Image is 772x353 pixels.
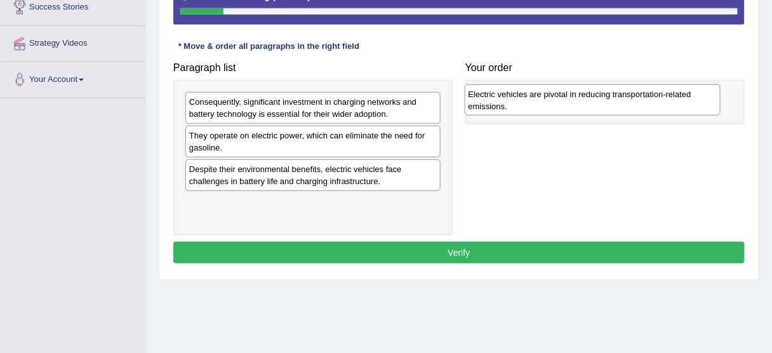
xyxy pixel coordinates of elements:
a: Strategy Videos [1,26,145,58]
div: Electric vehicles are pivotal in reducing transportation-related emissions. [465,84,721,116]
div: They operate on electric power, which can eliminate the need for gasoline. [185,126,441,157]
div: Despite their environmental benefits, electric vehicles face challenges in battery life and charg... [185,159,441,191]
a: Your Account [1,62,145,94]
div: Consequently, significant investment in charging networks and battery technology is essential for... [185,92,441,124]
button: Verify [173,242,745,263]
div: * Move & order all paragraphs in the right field [173,41,364,53]
h4: Your order [465,62,745,74]
h4: Paragraph list [173,62,453,74]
